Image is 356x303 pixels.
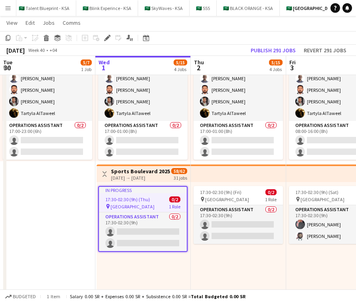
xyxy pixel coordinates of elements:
h3: Sports Boulevard 2025 [111,168,170,175]
app-card-role: Operations Assistant0/217:30-02:30 (9h) [99,212,187,251]
a: Edit [22,18,38,28]
div: 1 Job [81,66,91,72]
span: 5/7 [81,59,92,65]
div: In progress [99,187,187,193]
span: View [6,19,18,26]
span: Week 40 [26,47,46,53]
button: 🇸🇦 555 [190,0,217,16]
span: Jobs [43,19,55,26]
span: 3 [288,63,296,72]
button: Revert 291 jobs [301,45,350,55]
button: 🇸🇦 Blink Experince - KSA [76,0,138,16]
app-card-role: Operations Assistant0/217:00-01:00 (8h) [194,121,283,160]
span: 0/2 [169,196,180,202]
button: 🇸🇦 [GEOGRAPHIC_DATA] [280,0,344,16]
div: Salary 0.00 SR + Expenses 0.00 SR + Subsistence 0.00 SR = [70,293,245,299]
span: Tue [3,59,12,66]
span: 17:30-02:30 (9h) (Thu) [105,196,150,202]
app-job-card: Updated17:00-23:00 (6h)5/72 RolesVENUE OPERATIONS COORDINATOR5/517:00-23:00 (6h)[PERSON_NAME][PER... [3,42,92,160]
div: 31 jobs [174,174,187,181]
span: [GEOGRAPHIC_DATA] [301,196,344,202]
app-card-role: Operations Assistant0/217:00-23:00 (6h) [3,121,92,160]
span: Wed [99,59,110,66]
span: 1 item [44,293,63,299]
span: 1 Role [265,196,277,202]
button: Publish 291 jobs [247,45,299,55]
span: 30 [2,63,12,72]
div: 4 Jobs [269,66,282,72]
button: 🇸🇦 SkyWaves - KSA [138,0,190,16]
span: 1 [97,63,110,72]
span: 17:30-02:30 (9h) (Sat) [295,189,338,195]
span: Total Budgeted 0.00 SR [191,293,245,299]
span: [GEOGRAPHIC_DATA] [205,196,249,202]
div: +04 [49,47,57,53]
span: 1 Role [169,204,180,210]
app-card-role: Operations Assistant0/217:30-02:30 (9h) [194,205,283,244]
div: [DATE] → [DATE] [111,175,170,181]
span: [GEOGRAPHIC_DATA] [111,204,154,210]
a: Comms [59,18,84,28]
app-card-role: Operations Assistant0/217:00-01:00 (8h) [98,121,188,160]
div: 4 Jobs [174,66,187,72]
button: 🇸🇦 BLACK ORANGE - KSA [217,0,280,16]
span: Edit [26,19,35,26]
button: Budgeted [4,292,37,301]
span: Thu [194,59,204,66]
span: 5/15 [269,59,283,65]
a: Jobs [40,18,58,28]
app-job-card: Updated17:00-01:00 (8h) (Fri)5/72 RolesVENUE OPERATIONS COORDINATOR5/517:00-01:00 (8h)[PERSON_NAM... [194,42,283,160]
span: 0/2 [265,189,277,195]
div: [DATE] [6,46,25,54]
span: Budgeted [13,294,36,299]
app-job-card: 17:30-02:30 (9h) (Fri)0/2 [GEOGRAPHIC_DATA]1 RoleOperations Assistant0/217:30-02:30 (9h) [194,186,283,244]
app-card-role: VENUE OPERATIONS COORDINATOR5/517:00-05:00 (12h)[PERSON_NAME][PERSON_NAME][PERSON_NAME][PERSON_NA... [98,48,188,121]
app-job-card: Updated17:00-05:00 (12h) (Thu)5/72 RolesVENUE OPERATIONS COORDINATOR5/517:00-05:00 (12h)[PERSON_N... [98,42,188,160]
a: View [3,18,21,28]
app-card-role: VENUE OPERATIONS COORDINATOR5/517:00-23:00 (6h)[PERSON_NAME][PERSON_NAME][PERSON_NAME][PERSON_NAM... [3,48,92,121]
span: 17:30-02:30 (9h) (Fri) [200,189,241,195]
span: 2 [193,63,204,72]
span: 5/15 [174,59,187,65]
button: 🇸🇦 Talent Blueprint - KSA [12,0,76,16]
app-job-card: In progress17:30-02:30 (9h) (Thu)0/2 [GEOGRAPHIC_DATA]1 RoleOperations Assistant0/217:30-02:30 (9h) [98,186,188,252]
app-card-role: VENUE OPERATIONS COORDINATOR5/517:00-01:00 (8h)[PERSON_NAME][PERSON_NAME][PERSON_NAME][PERSON_NAM... [194,48,283,121]
span: Fri [289,59,296,66]
span: 58/62 [171,168,187,174]
span: Comms [63,19,81,26]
